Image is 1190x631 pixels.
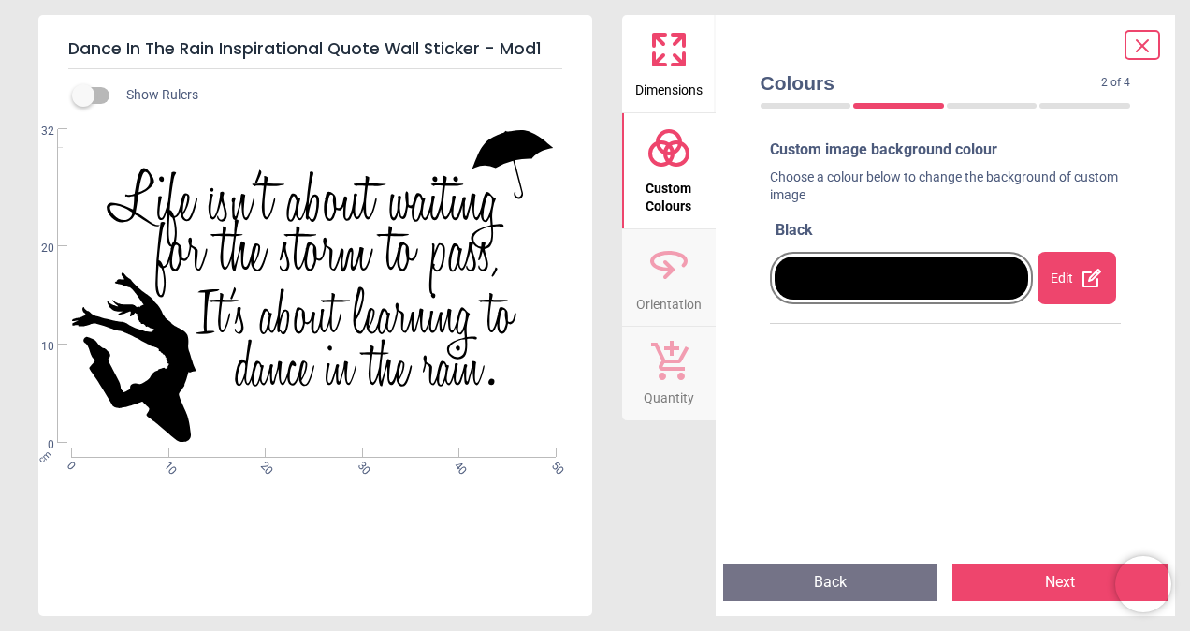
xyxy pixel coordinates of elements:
[622,113,716,228] button: Custom Colours
[160,459,172,471] span: 10
[19,241,54,257] span: 20
[622,15,716,112] button: Dimensions
[761,69,1102,96] span: Colours
[723,564,938,601] button: Back
[770,169,1122,213] div: Choose a colour below to change the background of custom image
[776,220,1122,241] div: Black
[636,286,702,315] span: Orientation
[635,72,703,100] span: Dimensions
[624,170,714,216] span: Custom Colours
[36,448,53,465] span: cm
[622,327,716,420] button: Quantity
[450,459,462,471] span: 40
[256,459,268,471] span: 20
[622,229,716,327] button: Orientation
[1115,556,1171,612] iframe: Brevo live chat
[19,124,54,139] span: 32
[354,459,366,471] span: 30
[1038,252,1116,304] div: Edit
[547,459,559,471] span: 50
[1101,75,1130,91] span: 2 of 4
[63,459,75,471] span: 0
[19,339,54,355] span: 10
[952,564,1168,601] button: Next
[19,437,54,453] span: 0
[68,30,562,69] h5: Dance In The Rain Inspirational Quote Wall Sticker - Mod1
[644,380,694,408] span: Quantity
[770,140,997,158] span: Custom image background colour
[83,84,592,107] div: Show Rulers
